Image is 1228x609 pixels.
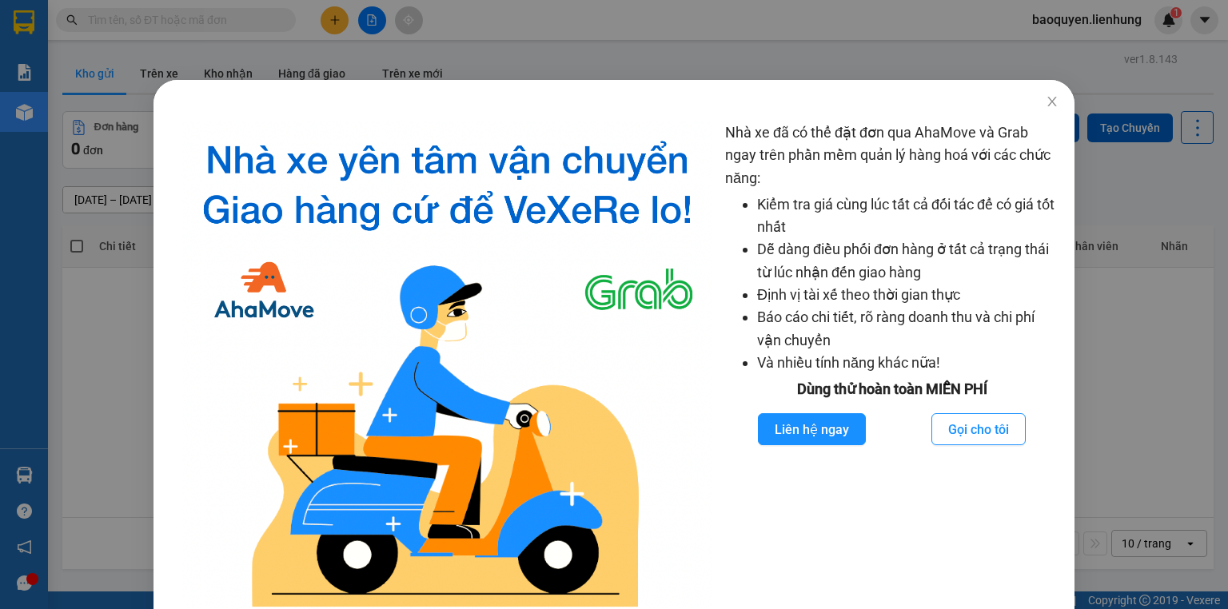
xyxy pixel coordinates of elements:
li: Kiểm tra giá cùng lúc tất cả đối tác để có giá tốt nhất [757,193,1059,239]
div: Dùng thử hoàn toàn MIỄN PHÍ [725,378,1059,400]
li: Định vị tài xế theo thời gian thực [757,284,1059,306]
button: Liên hệ ngay [758,413,866,445]
li: Báo cáo chi tiết, rõ ràng doanh thu và chi phí vận chuyển [757,306,1059,352]
span: Liên hệ ngay [775,420,849,440]
li: Và nhiều tính năng khác nữa! [757,352,1059,374]
button: Gọi cho tôi [931,413,1026,445]
span: close [1046,95,1059,108]
li: Dễ dàng điều phối đơn hàng ở tất cả trạng thái từ lúc nhận đến giao hàng [757,238,1059,284]
button: Close [1030,80,1074,125]
span: Gọi cho tôi [948,420,1009,440]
